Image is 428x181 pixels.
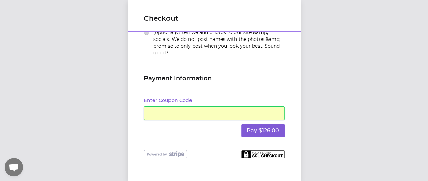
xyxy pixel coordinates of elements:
button: Enter Coupon Code [144,97,192,104]
h1: Checkout [144,14,285,23]
img: Fully secured SSL checkout [241,150,285,159]
div: Open chat [5,158,23,176]
span: (optional) [153,29,176,35]
label: Often we add photos to our site &amp; socials. We do not post names with the photos &amp; promise... [153,29,285,56]
button: Pay $126.00 [241,124,285,137]
iframe: Secure card payment input frame [148,110,280,117]
h2: Payment Information [144,74,285,86]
